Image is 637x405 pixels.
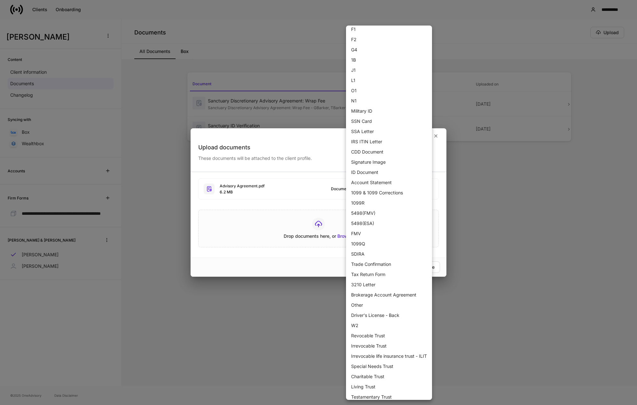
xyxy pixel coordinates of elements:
[346,371,432,382] li: Charitable Trust
[346,382,432,392] li: Living Trust
[346,147,432,157] li: CDD Document
[346,218,432,229] li: 5498(ESA)
[346,361,432,371] li: Special Needs Trust
[346,300,432,310] li: Other
[346,351,432,361] li: Irrevocable life insurance trust - ILIT
[346,34,432,45] li: F2
[346,86,432,96] li: O1
[346,198,432,208] li: 1099R
[346,24,432,34] li: F1
[346,65,432,75] li: J1
[346,177,432,188] li: Account Statement
[346,137,432,147] li: IRS ITIN Letter
[346,269,432,280] li: Tax Return Form
[346,341,432,351] li: Irrevocable Trust
[346,157,432,167] li: Signature Image
[346,290,432,300] li: Brokerage Account Agreement
[346,96,432,106] li: N1
[346,331,432,341] li: Revocable Trust
[346,229,432,239] li: FMV
[346,310,432,320] li: Driver's License - Back
[346,116,432,126] li: SSN Card
[346,75,432,86] li: L1
[346,45,432,55] li: G4
[346,320,432,331] li: W2
[346,106,432,116] li: Military ID
[346,239,432,249] li: 1099Q
[346,259,432,269] li: Trade Confirmation
[346,249,432,259] li: SDIRA
[346,188,432,198] li: 1099 & 1099 Corrections
[346,208,432,218] li: 5498(FMV)
[346,280,432,290] li: 3210 Letter
[346,392,432,402] li: Testamentary Trust
[346,126,432,137] li: SSA Letter
[346,55,432,65] li: 1B
[346,167,432,177] li: ID Document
